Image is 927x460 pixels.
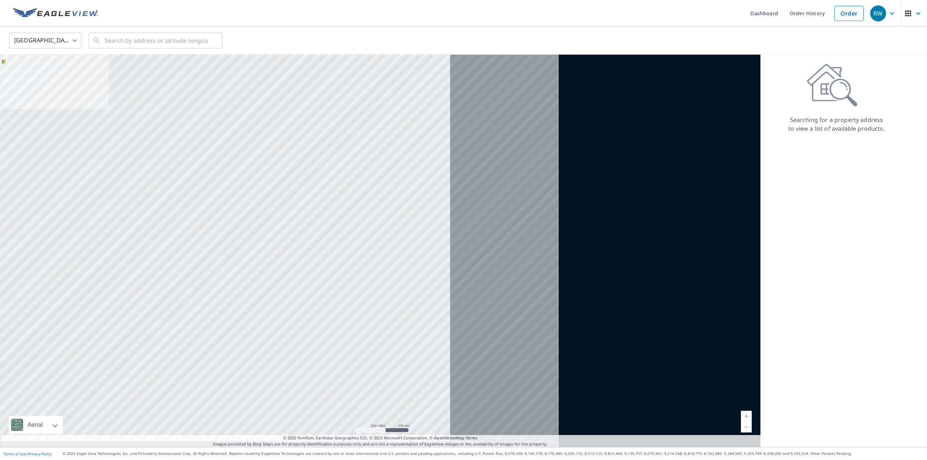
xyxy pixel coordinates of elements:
a: Terms of Use [4,451,26,456]
a: Privacy Policy [28,451,52,456]
a: Current Level 5, Zoom In [741,411,752,422]
p: Searching for a property address to view a list of available products. [788,115,885,133]
a: Order [834,6,864,21]
span: © 2025 TomTom, Earthstar Geographics SIO, © 2025 Microsoft Corporation, © [283,435,478,441]
p: | [4,452,52,456]
a: Current Level 5, Zoom Out [741,422,752,432]
div: [GEOGRAPHIC_DATA] [9,30,81,51]
div: Aerial [9,416,63,434]
div: Aerial [25,416,45,434]
a: Terms [466,435,478,440]
p: © 2025 Eagle View Technologies, Inc. and Pictometry International Corp. All Rights Reserved. Repo... [63,451,923,456]
img: EV Logo [13,8,98,19]
a: OpenStreetMap [434,435,464,440]
input: Search by address or latitude-longitude [105,30,208,51]
div: RW [870,5,886,21]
